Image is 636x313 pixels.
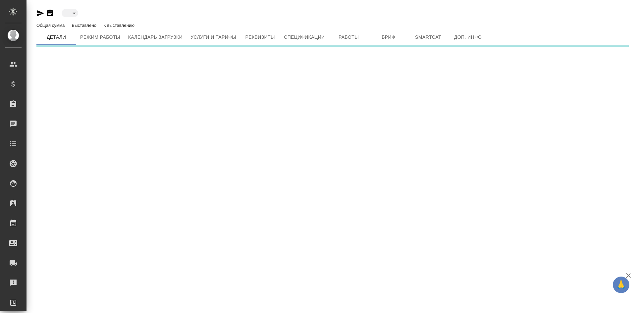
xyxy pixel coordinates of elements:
[36,23,66,28] p: Общая сумма
[615,278,627,292] span: 🙏
[244,33,276,41] span: Реквизиты
[333,33,365,41] span: Работы
[128,33,183,41] span: Календарь загрузки
[80,33,120,41] span: Режим работы
[103,23,136,28] p: К выставлению
[62,9,78,17] div: ​
[613,277,629,293] button: 🙏
[40,33,72,41] span: Детали
[190,33,236,41] span: Услуги и тарифы
[284,33,325,41] span: Спецификации
[452,33,484,41] span: Доп. инфо
[46,9,54,17] button: Скопировать ссылку
[36,9,44,17] button: Скопировать ссылку для ЯМессенджера
[412,33,444,41] span: Smartcat
[373,33,404,41] span: Бриф
[72,23,98,28] p: Выставлено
